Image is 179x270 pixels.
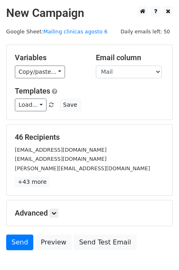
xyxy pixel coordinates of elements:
h5: 46 Recipients [15,133,164,142]
small: [PERSON_NAME][EMAIL_ADDRESS][DOMAIN_NAME] [15,165,150,171]
button: Save [59,99,81,111]
span: Daily emails left: 50 [118,27,173,36]
h5: Advanced [15,209,164,218]
a: Load... [15,99,46,111]
small: [EMAIL_ADDRESS][DOMAIN_NAME] [15,147,107,153]
a: Daily emails left: 50 [118,28,173,35]
a: Copy/paste... [15,66,65,78]
a: Preview [35,235,72,250]
h5: Email column [96,53,165,62]
a: Send [6,235,33,250]
div: Widget de chat [138,230,179,270]
small: Google Sheet: [6,28,107,35]
h2: New Campaign [6,6,173,20]
a: +43 more [15,177,49,187]
small: [EMAIL_ADDRESS][DOMAIN_NAME] [15,156,107,162]
iframe: Chat Widget [138,230,179,270]
a: Templates [15,87,50,95]
a: Send Test Email [74,235,136,250]
h5: Variables [15,53,84,62]
a: Mailing clinicas agosto 6 [43,28,107,35]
